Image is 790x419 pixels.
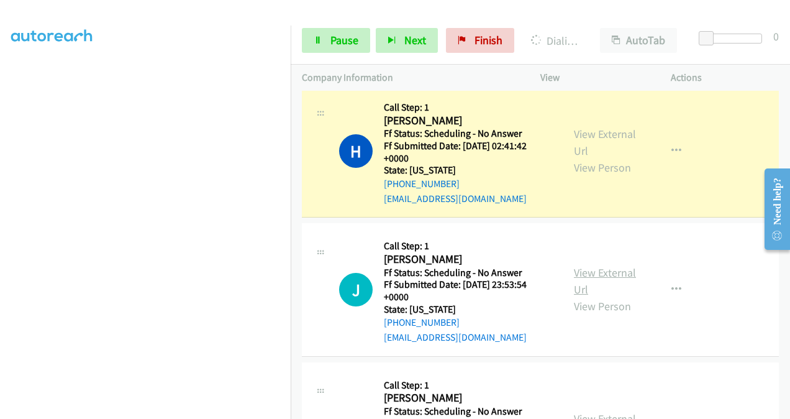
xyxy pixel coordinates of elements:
h5: Ff Status: Scheduling - No Answer [384,127,552,140]
h5: Ff Submitted Date: [DATE] 23:53:54 +0000 [384,279,552,303]
button: Next [376,28,438,53]
h2: [PERSON_NAME] [384,114,547,128]
h5: Ff Status: Scheduling - No Answer [384,405,552,418]
p: Actions [671,70,779,85]
a: Finish [446,28,514,53]
h5: Call Step: 1 [384,240,552,252]
p: Dialing [PERSON_NAME] [531,32,578,49]
a: Pause [302,28,370,53]
button: AutoTab [600,28,677,53]
h1: J [339,273,373,306]
h5: Call Step: 1 [384,101,552,114]
h5: Ff Submitted Date: [DATE] 02:41:42 +0000 [384,140,552,164]
h5: Ff Status: Scheduling - No Answer [384,267,552,279]
h5: Call Step: 1 [384,379,552,392]
div: 0 [773,28,779,45]
h2: [PERSON_NAME] [384,391,552,405]
a: [EMAIL_ADDRESS][DOMAIN_NAME] [384,331,527,343]
div: The call is yet to be attempted [339,273,373,306]
h1: H [339,134,373,168]
span: Finish [474,33,502,47]
a: View Person [574,160,631,175]
a: [PHONE_NUMBER] [384,316,460,328]
p: Company Information [302,70,518,85]
p: View [540,70,648,85]
span: Next [404,33,426,47]
a: [EMAIL_ADDRESS][DOMAIN_NAME] [384,193,527,205]
div: Delay between calls (in seconds) [705,34,762,44]
a: View External Url [574,127,636,158]
span: Pause [330,33,358,47]
h5: State: [US_STATE] [384,303,552,316]
a: [PHONE_NUMBER] [384,178,460,190]
a: View Person [574,299,631,313]
iframe: Resource Center [755,160,790,259]
a: View External Url [574,265,636,297]
h5: State: [US_STATE] [384,164,552,177]
h2: [PERSON_NAME] [384,252,552,267]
